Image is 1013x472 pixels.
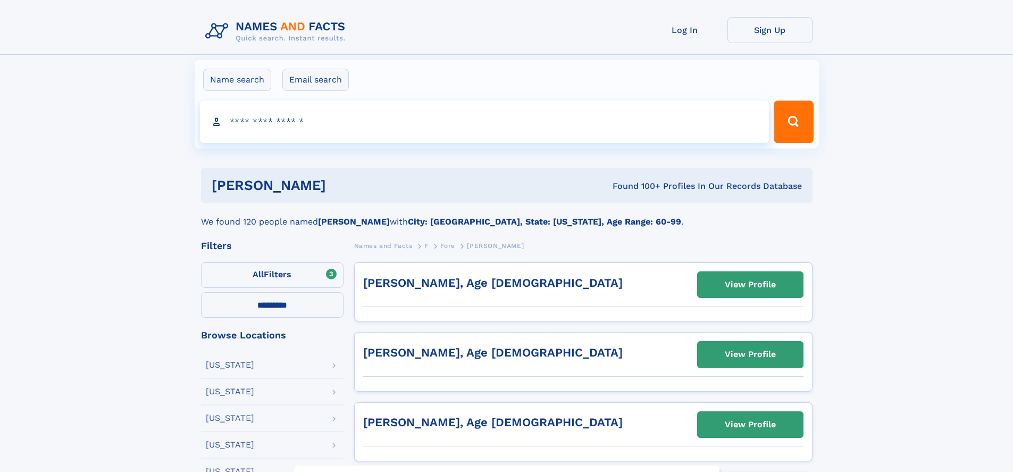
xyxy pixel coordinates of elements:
a: Log In [642,17,727,43]
a: [PERSON_NAME], Age [DEMOGRAPHIC_DATA] [363,276,623,289]
span: [PERSON_NAME] [467,242,524,250]
b: City: [GEOGRAPHIC_DATA], State: [US_STATE], Age Range: 60-99 [408,217,681,227]
a: [PERSON_NAME], Age [DEMOGRAPHIC_DATA] [363,346,623,359]
a: View Profile [698,272,803,297]
div: [US_STATE] [206,441,254,449]
span: Fore [440,242,455,250]
div: View Profile [725,272,776,297]
div: Browse Locations [201,330,344,340]
div: [US_STATE] [206,414,254,423]
span: All [253,269,264,279]
label: Name search [203,69,271,91]
div: View Profile [725,342,776,367]
a: View Profile [698,412,803,437]
div: [US_STATE] [206,361,254,369]
span: F [424,242,429,250]
div: View Profile [725,412,776,437]
a: Fore [440,239,455,252]
input: search input [200,101,769,143]
a: Sign Up [727,17,813,43]
div: Filters [201,241,344,251]
label: Filters [201,262,344,288]
button: Search Button [774,101,813,143]
label: Email search [282,69,349,91]
div: We found 120 people named with . [201,203,813,228]
a: [PERSON_NAME], Age [DEMOGRAPHIC_DATA] [363,416,623,429]
div: Found 100+ Profiles In Our Records Database [469,180,802,192]
a: F [424,239,429,252]
img: Logo Names and Facts [201,17,354,46]
h1: [PERSON_NAME] [212,179,470,192]
a: View Profile [698,342,803,367]
b: [PERSON_NAME] [318,217,390,227]
a: Names and Facts [354,239,413,252]
div: [US_STATE] [206,387,254,396]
